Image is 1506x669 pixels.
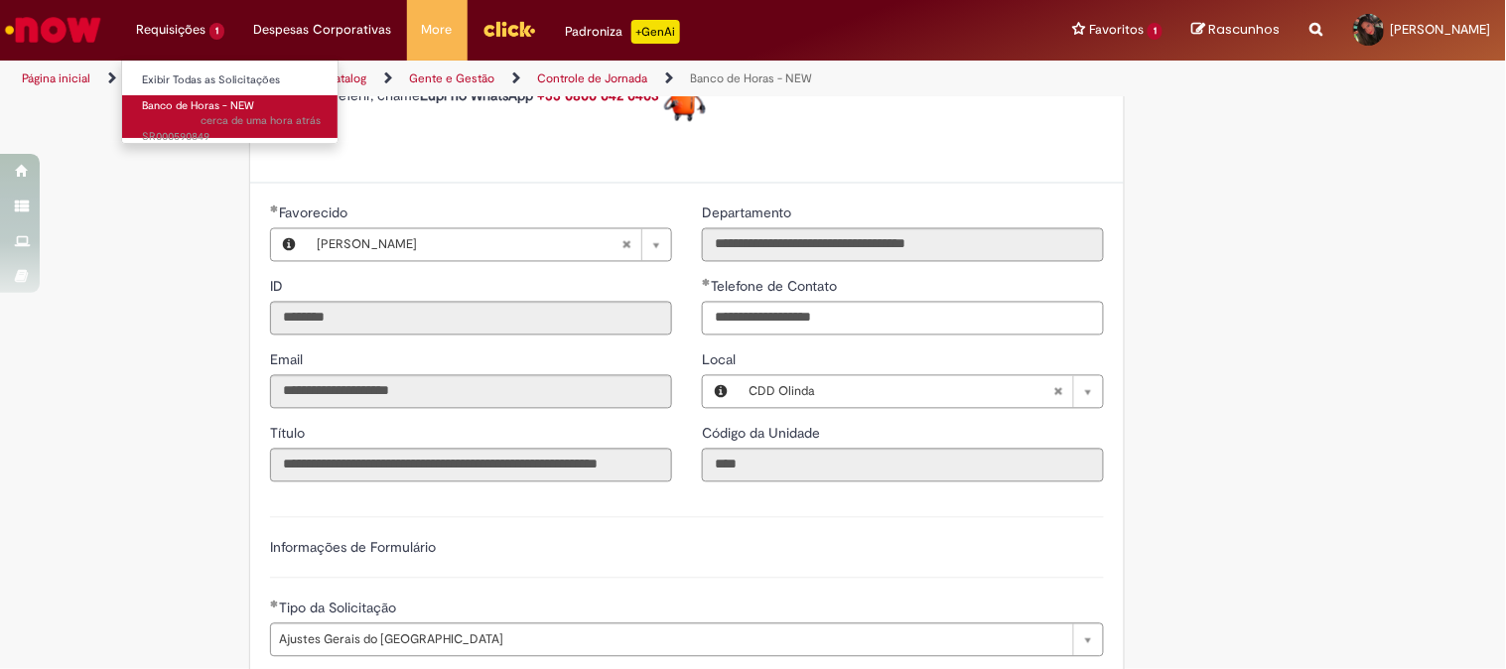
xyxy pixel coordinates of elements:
[690,70,812,86] a: Banco de Horas - NEW
[422,20,453,40] span: More
[270,425,309,443] span: Somente leitura - Título
[711,278,841,296] span: Telefone de Contato
[702,351,740,369] span: Local
[2,10,104,50] img: ServiceNow
[631,20,680,44] p: +GenAi
[279,600,400,617] span: Tipo da Solicitação
[279,624,1063,656] span: Ajustes Gerais do [GEOGRAPHIC_DATA]
[482,14,536,44] img: click_logo_yellow_360x200.png
[270,277,287,297] label: Somente leitura - ID
[122,69,341,91] a: Exibir Todas as Solicitações
[420,86,533,104] strong: Lupi no WhatsApp
[270,302,672,335] input: ID
[409,70,494,86] a: Gente e Gestão
[122,95,341,138] a: Aberto SR000590849 : Banco de Horas - NEW
[22,70,90,86] a: Página inicial
[270,351,307,369] span: Somente leitura - Email
[142,98,254,113] span: Banco de Horas - NEW
[537,70,647,86] a: Controle de Jornada
[270,539,436,557] label: Informações de Formulário
[537,86,659,104] a: +55 0800 042 0403
[209,23,224,40] span: 1
[1089,20,1144,40] span: Favoritos
[702,203,795,223] label: Somente leitura - Departamento
[702,449,1104,482] input: Código da Unidade
[702,279,711,287] span: Obrigatório Preenchido
[270,350,307,370] label: Somente leitura - Email
[702,425,824,443] span: Somente leitura - Código da Unidade
[1391,21,1491,38] span: [PERSON_NAME]
[702,424,824,444] label: Somente leitura - Código da Unidade
[702,302,1104,335] input: Telefone de Contato
[317,229,621,261] span: [PERSON_NAME]
[279,204,351,222] span: Necessários - Favorecido
[307,229,671,261] a: [PERSON_NAME]Limpar campo Favorecido
[702,204,795,222] span: Somente leitura - Departamento
[702,228,1104,262] input: Departamento
[271,229,307,261] button: Favorecido, Visualizar este registro Beatriz Rebeca Gonzaga da Silva
[136,20,205,40] span: Requisições
[270,375,672,409] input: Email
[254,20,392,40] span: Despesas Corporativas
[1148,23,1163,40] span: 1
[270,424,309,444] label: Somente leitura - Título
[121,60,339,144] ul: Requisições
[201,113,321,128] span: cerca de uma hora atrás
[703,376,739,408] button: Local, Visualizar este registro CDD Olinda
[270,278,287,296] span: Somente leitura - ID
[1192,21,1281,40] a: Rascunhos
[15,61,989,97] ul: Trilhas de página
[270,205,279,213] span: Obrigatório Preenchido
[270,449,672,482] input: Título
[566,20,680,44] div: Padroniza
[270,601,279,608] span: Obrigatório Preenchido
[142,113,321,144] span: SR000590849
[201,113,321,128] time: 29/09/2025 00:44:55
[739,376,1103,408] a: CDD OlindaLimpar campo Local
[270,70,1104,123] p: > Ou, se preferir, chame
[1043,376,1073,408] abbr: Limpar campo Local
[749,376,1053,408] span: CDD Olinda
[612,229,641,261] abbr: Limpar campo Favorecido
[1209,20,1281,39] span: Rascunhos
